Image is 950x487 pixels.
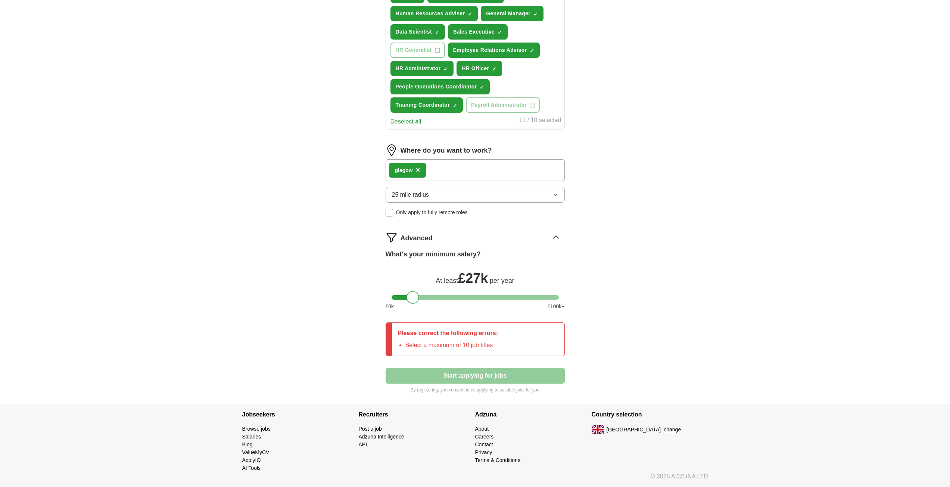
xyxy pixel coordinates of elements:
[401,233,433,243] span: Advanced
[453,28,495,36] span: Sales Executive
[530,48,534,54] span: ✓
[481,6,543,21] button: General Manager✓
[242,434,261,440] a: Salaries
[458,271,488,286] span: £ 27k
[390,6,478,21] button: Human Resources Adviser✓
[386,187,565,203] button: 25 mile radius
[490,277,514,284] span: per year
[386,249,481,259] label: What's your minimum salary?
[448,24,508,40] button: Sales Executive✓
[396,83,477,91] span: People Operations Coordinator
[242,457,261,463] a: ApplyIQ
[436,277,458,284] span: At least
[498,29,502,35] span: ✓
[462,65,489,72] span: HR Officer
[398,329,498,338] p: Please correct the following errors:
[396,10,465,18] span: Human Resources Adviser
[401,146,492,156] label: Where do you want to work?
[471,101,527,109] span: Payroll Administrator
[475,434,494,440] a: Careers
[457,61,502,76] button: HR Officer✓
[533,11,538,17] span: ✓
[519,116,561,126] div: 11 / 10 selected
[396,46,432,54] span: HR Generalist
[386,368,565,384] button: Start applying for jobs
[435,29,439,35] span: ✓
[547,303,564,310] span: £ 100 k+
[390,24,445,40] button: Data Scientist✓
[359,441,367,447] a: API
[390,61,454,76] button: HR Administrator✓
[592,425,604,434] img: UK flag
[386,303,394,310] span: £ 0 k
[392,190,429,199] span: 25 mile radius
[475,449,492,455] a: Privacy
[396,28,432,36] span: Data Scientist
[390,97,463,113] button: Training Coordinator✓
[475,441,493,447] a: Contact
[390,79,490,94] button: People Operations Coordinator✓
[386,231,398,243] img: filter
[405,341,498,350] li: Select a maximum of 10 job titles
[443,66,448,72] span: ✓
[466,97,540,113] button: Payroll Administrator
[390,117,421,126] button: Deselect all
[486,10,530,18] span: General Manager
[236,472,714,487] div: © 2025 ADZUNA LTD
[453,46,527,54] span: Employee Relations Advisor
[390,43,445,58] button: HR Generalist
[453,103,457,109] span: ✓
[468,11,472,17] span: ✓
[396,101,450,109] span: Training Coordinator
[396,65,441,72] span: HR Administrator
[475,426,489,432] a: About
[386,144,398,156] img: location.png
[242,465,261,471] a: AI Tools
[475,457,520,463] a: Terms & Conditions
[386,387,565,393] p: By registering, you consent to us applying to suitable jobs for you
[386,209,393,216] input: Only apply to fully remote roles
[416,165,420,176] button: ×
[242,441,253,447] a: Blog
[607,426,661,434] span: [GEOGRAPHIC_DATA]
[359,434,404,440] a: Adzuna Intelligence
[242,449,270,455] a: ValueMyCV
[592,404,708,425] h4: Country selection
[396,209,468,216] span: Only apply to fully remote roles
[395,166,413,174] div: glagow
[492,66,496,72] span: ✓
[416,166,420,174] span: ×
[480,84,484,90] span: ✓
[664,426,681,434] button: change
[359,426,382,432] a: Post a job
[448,43,540,58] button: Employee Relations Advisor✓
[242,426,271,432] a: Browse jobs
